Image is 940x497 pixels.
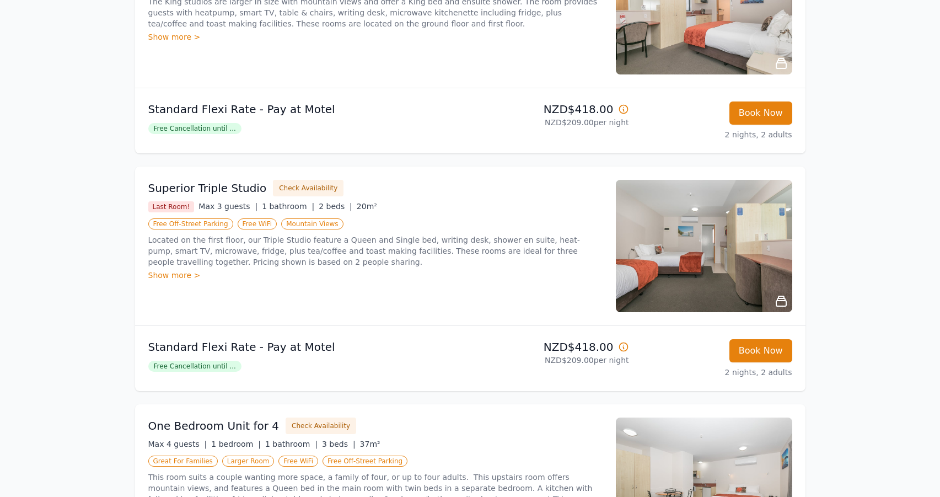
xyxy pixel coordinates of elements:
span: Free Off-Street Parking [323,456,407,467]
h3: One Bedroom Unit for 4 [148,418,280,434]
button: Check Availability [286,418,356,434]
p: 2 nights, 2 adults [638,367,792,378]
span: Free Cancellation until ... [148,123,241,134]
p: 2 nights, 2 adults [638,129,792,140]
p: NZD$209.00 per night [475,117,629,128]
span: Last Room! [148,201,195,212]
span: 3 beds | [322,440,356,448]
button: Book Now [729,339,792,362]
p: Standard Flexi Rate - Pay at Motel [148,101,466,117]
span: Max 4 guests | [148,440,207,448]
span: 1 bathroom | [262,202,314,211]
span: 2 beds | [319,202,352,211]
span: 37m² [360,440,380,448]
span: Free Off-Street Parking [148,218,233,229]
span: Free Cancellation until ... [148,361,241,372]
p: Standard Flexi Rate - Pay at Motel [148,339,466,355]
p: NZD$418.00 [475,339,629,355]
span: 1 bathroom | [265,440,318,448]
div: Show more > [148,270,603,281]
span: Mountain Views [281,218,343,229]
span: Free WiFi [238,218,277,229]
p: NZD$418.00 [475,101,629,117]
div: Show more > [148,31,603,42]
span: 20m² [357,202,377,211]
span: Free WiFi [278,456,318,467]
p: NZD$209.00 per night [475,355,629,366]
p: Located on the first floor, our Triple Studio feature a Queen and Single bed, writing desk, showe... [148,234,603,268]
button: Check Availability [273,180,343,196]
span: Max 3 guests | [198,202,257,211]
span: 1 bedroom | [211,440,261,448]
h3: Superior Triple Studio [148,180,267,196]
span: Great For Families [148,456,218,467]
span: Larger Room [222,456,275,467]
button: Book Now [729,101,792,125]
